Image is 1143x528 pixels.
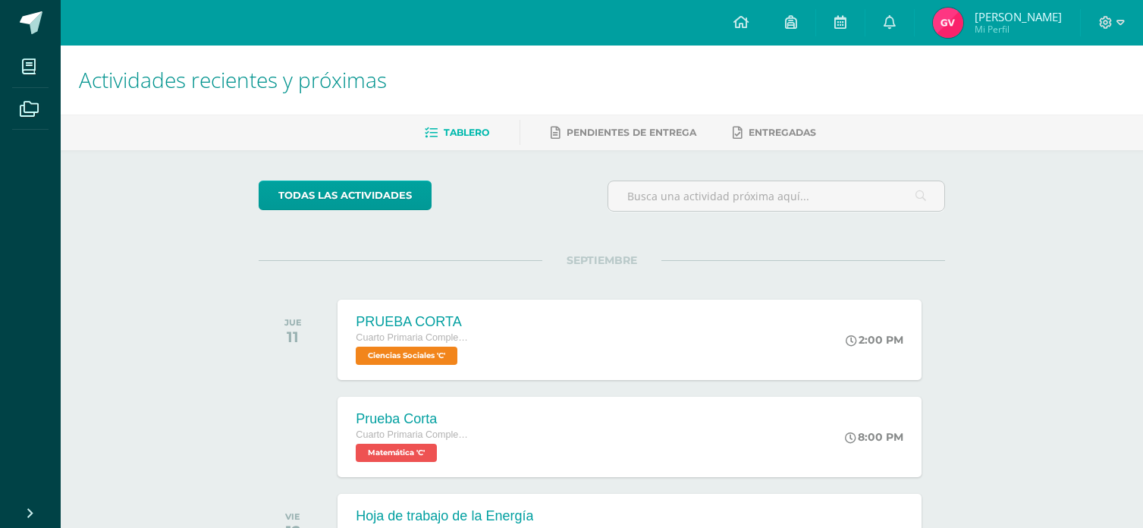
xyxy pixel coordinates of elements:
[79,65,387,94] span: Actividades recientes y próximas
[356,347,457,365] span: Ciencias Sociales 'C'
[846,333,903,347] div: 2:00 PM
[567,127,696,138] span: Pendientes de entrega
[425,121,489,145] a: Tablero
[749,127,816,138] span: Entregadas
[444,127,489,138] span: Tablero
[356,429,469,440] span: Cuarto Primaria Complementaria
[356,411,469,427] div: Prueba Corta
[975,23,1062,36] span: Mi Perfil
[356,444,437,462] span: Matemática 'C'
[284,328,302,346] div: 11
[933,8,963,38] img: 7dc5dd6dc5eac2a4813ab7ae4b6d8255.png
[542,253,661,267] span: SEPTIEMBRE
[356,332,469,343] span: Cuarto Primaria Complementaria
[975,9,1062,24] span: [PERSON_NAME]
[845,430,903,444] div: 8:00 PM
[285,511,300,522] div: VIE
[733,121,816,145] a: Entregadas
[551,121,696,145] a: Pendientes de entrega
[259,181,432,210] a: todas las Actividades
[284,317,302,328] div: JUE
[356,314,469,330] div: PRUEBA CORTA
[608,181,944,211] input: Busca una actividad próxima aquí...
[356,508,533,524] div: Hoja de trabajo de la Energía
